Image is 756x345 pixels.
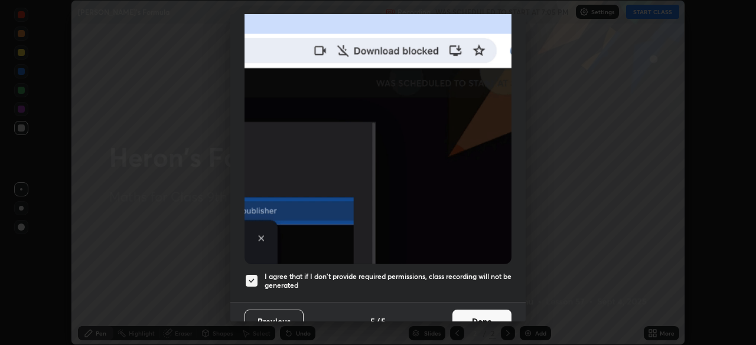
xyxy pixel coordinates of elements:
h5: I agree that if I don't provide required permissions, class recording will not be generated [265,272,511,290]
h4: / [376,315,380,327]
img: downloads-permission-blocked.gif [245,6,511,264]
h4: 5 [370,315,375,327]
h4: 5 [381,315,386,327]
button: Previous [245,310,304,333]
button: Done [452,310,511,333]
